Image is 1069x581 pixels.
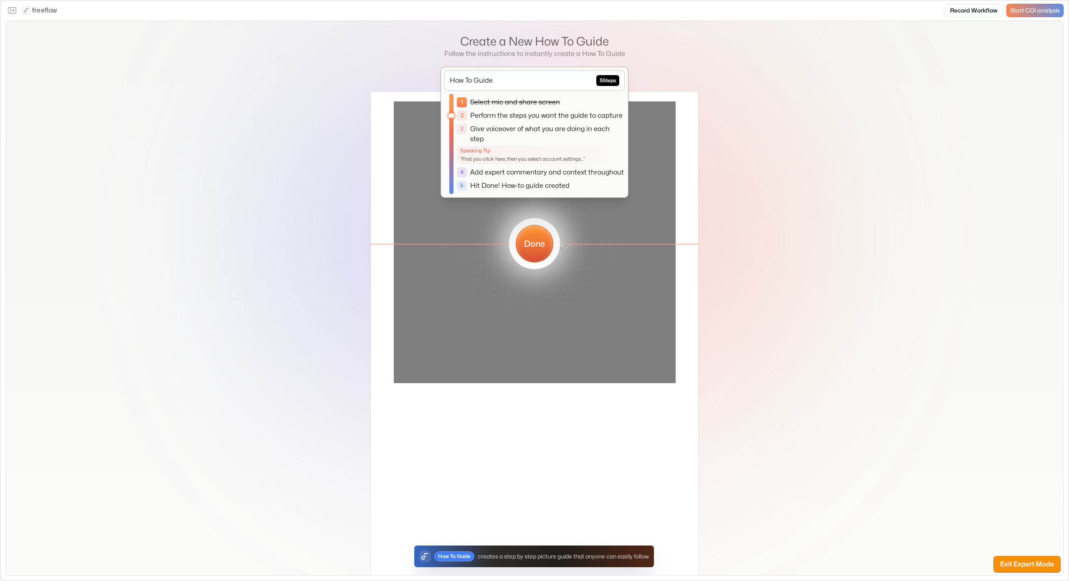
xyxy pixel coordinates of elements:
a: freeflow [22,5,57,15]
div: 2 [457,111,467,121]
div: 3 [457,124,467,134]
span: Hit Done! How-to guide created [470,181,570,191]
span: Perform the steps you want the guide to capture [470,111,623,121]
span: Start COI analysis [1010,7,1060,14]
h1: Create a New How To Guide [460,34,609,49]
a: Start COI analysis [1006,4,1064,17]
div: 5 [457,181,467,191]
p: Speaking Tip [460,147,621,154]
span: Add expert commentary and context throughout [470,167,624,177]
a: Record Workflow [945,4,1003,17]
span: creates a step by step picture guide that anyone can easily follow [478,552,649,561]
p: “ First you click here, then you select account settings... ” [460,156,621,162]
button: How To Guide [434,551,474,561]
p: freeflow [32,5,57,15]
button: Exit Expert Mode [993,556,1061,573]
button: Close the sidebar [5,4,19,17]
span: Give voiceover of what you are doing in each step [470,124,625,144]
div: 1 [457,97,467,107]
div: 4 [457,167,467,177]
button: Done [516,225,553,263]
span: Select mic and share screen [470,97,560,107]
